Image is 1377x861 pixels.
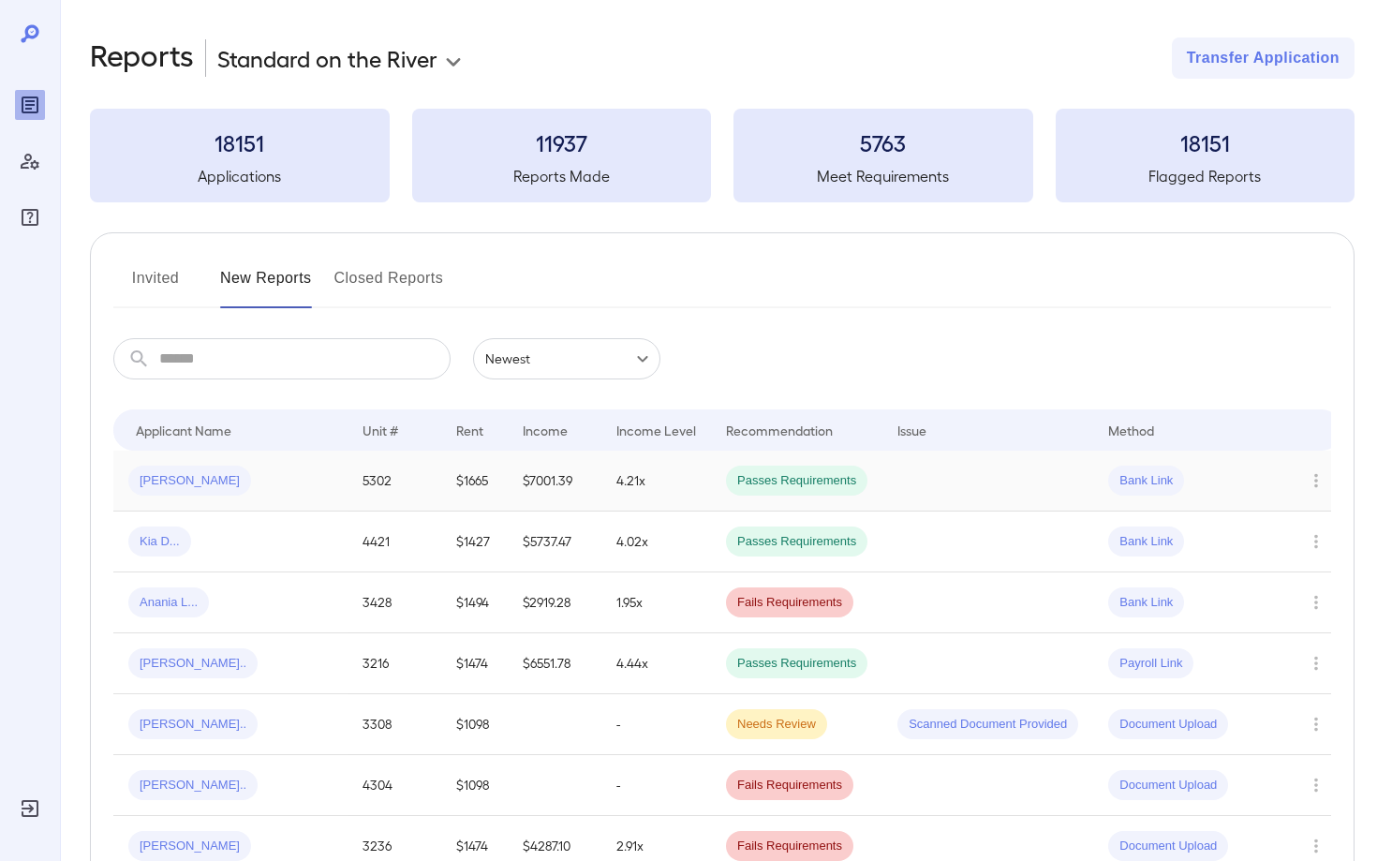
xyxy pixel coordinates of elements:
[441,633,508,694] td: $1474
[90,165,390,187] h5: Applications
[601,755,711,816] td: -
[348,512,441,572] td: 4421
[1108,716,1228,734] span: Document Upload
[508,572,601,633] td: $2919.28
[523,419,568,441] div: Income
[1108,472,1184,490] span: Bank Link
[412,127,712,157] h3: 11937
[456,419,486,441] div: Rent
[1301,587,1331,617] button: Row Actions
[601,694,711,755] td: -
[473,338,660,379] div: Newest
[128,472,251,490] span: [PERSON_NAME]
[348,633,441,694] td: 3216
[128,533,191,551] span: Kia D...
[1108,594,1184,612] span: Bank Link
[897,419,927,441] div: Issue
[217,43,437,73] p: Standard on the River
[601,451,711,512] td: 4.21x
[15,146,45,176] div: Manage Users
[1301,648,1331,678] button: Row Actions
[726,594,853,612] span: Fails Requirements
[508,633,601,694] td: $6551.78
[726,533,867,551] span: Passes Requirements
[441,755,508,816] td: $1098
[128,838,251,855] span: [PERSON_NAME]
[441,572,508,633] td: $1494
[90,127,390,157] h3: 18151
[1301,709,1331,739] button: Row Actions
[1172,37,1355,79] button: Transfer Application
[136,419,231,441] div: Applicant Name
[15,794,45,824] div: Log Out
[601,512,711,572] td: 4.02x
[90,37,194,79] h2: Reports
[128,716,258,734] span: [PERSON_NAME]..
[726,472,867,490] span: Passes Requirements
[897,716,1078,734] span: Scanned Document Provided
[1108,777,1228,794] span: Document Upload
[1301,527,1331,557] button: Row Actions
[726,777,853,794] span: Fails Requirements
[90,109,1355,202] summary: 18151Applications11937Reports Made5763Meet Requirements18151Flagged Reports
[334,263,444,308] button: Closed Reports
[726,655,867,673] span: Passes Requirements
[1108,655,1193,673] span: Payroll Link
[412,165,712,187] h5: Reports Made
[441,512,508,572] td: $1427
[348,755,441,816] td: 4304
[348,694,441,755] td: 3308
[726,838,853,855] span: Fails Requirements
[601,633,711,694] td: 4.44x
[616,419,696,441] div: Income Level
[1056,165,1355,187] h5: Flagged Reports
[726,716,827,734] span: Needs Review
[348,451,441,512] td: 5302
[733,165,1033,187] h5: Meet Requirements
[1108,419,1154,441] div: Method
[1301,831,1331,861] button: Row Actions
[128,655,258,673] span: [PERSON_NAME]..
[15,202,45,232] div: FAQ
[1301,466,1331,496] button: Row Actions
[1056,127,1355,157] h3: 18151
[508,451,601,512] td: $7001.39
[1108,838,1228,855] span: Document Upload
[726,419,833,441] div: Recommendation
[508,512,601,572] td: $5737.47
[733,127,1033,157] h3: 5763
[1301,770,1331,800] button: Row Actions
[113,263,198,308] button: Invited
[363,419,398,441] div: Unit #
[601,572,711,633] td: 1.95x
[1108,533,1184,551] span: Bank Link
[128,594,209,612] span: Anania L...
[348,572,441,633] td: 3428
[15,90,45,120] div: Reports
[441,694,508,755] td: $1098
[128,777,258,794] span: [PERSON_NAME]..
[441,451,508,512] td: $1665
[220,263,312,308] button: New Reports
